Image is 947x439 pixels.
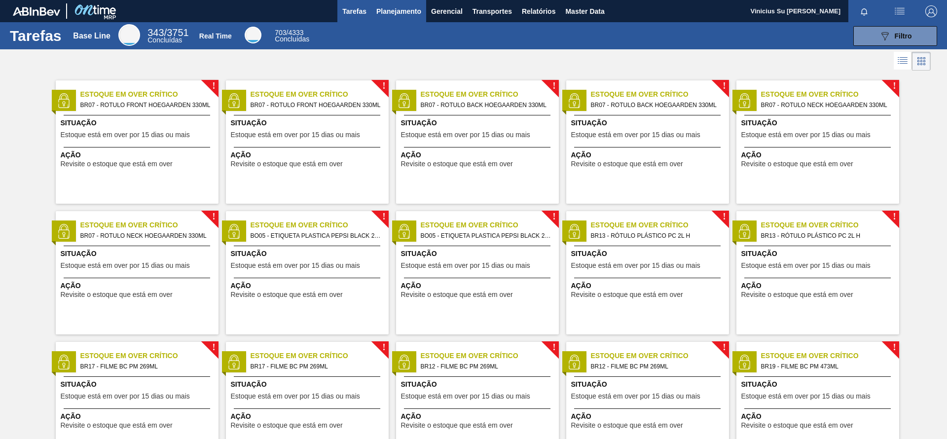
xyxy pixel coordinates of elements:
span: Ação [61,281,216,291]
span: Filtro [895,32,912,40]
span: ! [723,213,726,220]
span: Estoque está em over por 15 dias ou mais [231,393,360,400]
span: Estoque em Over Crítico [251,89,389,100]
button: Filtro [853,26,937,46]
img: status [226,355,241,369]
div: Real Time [245,27,261,43]
img: Logout [925,5,937,17]
span: Estoque em Over Crítico [421,351,559,361]
span: Estoque está em over por 15 dias ou mais [741,393,871,400]
span: Ação [401,150,556,160]
span: BO05 - ETIQUETA PLASTICA PEPSI BLACK 250ML [421,230,551,241]
span: Revisite o estoque que está em over [231,291,343,298]
span: Estoque está em over por 15 dias ou mais [61,393,190,400]
span: Revisite o estoque que está em over [571,422,683,429]
span: Ação [231,281,386,291]
span: Estoque em Over Crítico [421,89,559,100]
span: BR07 - ROTULO NECK HOEGAARDEN 330ML [761,100,891,110]
span: Situação [231,249,386,259]
h1: Tarefas [10,30,62,41]
span: Estoque em Over Crítico [421,220,559,230]
span: Estoque está em over por 15 dias ou mais [571,131,700,139]
span: Revisite o estoque que está em over [571,291,683,298]
img: status [226,224,241,239]
div: Real Time [199,32,232,40]
span: BR12 - FILME BC PM 269ML [591,361,721,372]
span: Estoque em Over Crítico [80,351,219,361]
span: BR17 - FILME BC PM 269ML [80,361,211,372]
span: / 3751 [147,27,188,38]
span: BR07 - ROTULO FRONT HOEGAARDEN 330ML [251,100,381,110]
span: BR07 - ROTULO BACK HOEGAARDEN 330ML [591,100,721,110]
div: Real Time [275,30,309,42]
span: Revisite o estoque que está em over [231,422,343,429]
span: BR07 - ROTULO NECK HOEGAARDEN 330ML [80,230,211,241]
span: Planejamento [376,5,421,17]
span: Situação [401,118,556,128]
span: Estoque está em over por 15 dias ou mais [61,262,190,269]
span: Situação [231,118,386,128]
span: Ação [231,150,386,160]
span: Estoque está em over por 15 dias ou mais [231,131,360,139]
span: Ação [401,411,556,422]
span: Ação [401,281,556,291]
span: Situação [741,249,897,259]
div: Base Line [118,24,140,46]
span: Situação [571,118,727,128]
span: ! [212,344,215,351]
img: status [737,93,752,108]
span: ! [212,213,215,220]
div: Base Line [73,32,110,40]
span: Revisite o estoque que está em over [401,422,513,429]
span: Revisite o estoque que está em over [571,160,683,168]
span: Situação [741,118,897,128]
button: Notificações [848,4,880,18]
span: Ação [741,281,897,291]
img: userActions [894,5,906,17]
span: 703 [275,29,286,37]
div: Visão em Cards [912,52,931,71]
span: Estoque está em over por 15 dias ou mais [401,262,530,269]
span: ! [382,213,385,220]
span: ! [893,213,896,220]
span: Situação [741,379,897,390]
span: Ação [741,150,897,160]
span: ! [382,344,385,351]
div: Visão em Lista [894,52,912,71]
span: Revisite o estoque que está em over [741,160,853,168]
span: Situação [61,379,216,390]
img: status [226,93,241,108]
span: Estoque em Over Crítico [591,89,729,100]
span: Ação [571,411,727,422]
span: Relatórios [522,5,555,17]
span: Estoque em Over Crítico [251,220,389,230]
span: Estoque em Over Crítico [761,351,899,361]
span: Estoque está em over por 15 dias ou mais [231,262,360,269]
span: Transportes [473,5,512,17]
span: Estoque está em over por 15 dias ou mais [741,131,871,139]
span: Revisite o estoque que está em over [741,422,853,429]
span: Situação [61,118,216,128]
span: BR19 - FILME BC PM 473ML [761,361,891,372]
span: ! [893,344,896,351]
span: Estoque em Over Crítico [761,89,899,100]
span: Revisite o estoque que está em over [61,291,173,298]
span: ! [723,344,726,351]
span: Estoque em Over Crítico [80,220,219,230]
span: BR13 - RÓTULO PLÁSTICO PC 2L H [591,230,721,241]
span: Estoque está em over por 15 dias ou mais [571,393,700,400]
span: ! [382,82,385,90]
span: Estoque em Over Crítico [591,351,729,361]
span: Estoque está em over por 15 dias ou mais [401,131,530,139]
span: Estoque está em over por 15 dias ou mais [741,262,871,269]
img: status [737,355,752,369]
span: Tarefas [342,5,366,17]
span: Ação [571,150,727,160]
span: Revisite o estoque que está em over [61,422,173,429]
span: BO05 - ETIQUETA PLASTICA PEPSI BLACK 250ML [251,230,381,241]
span: ! [212,82,215,90]
span: Concluídas [275,35,309,43]
span: ! [893,82,896,90]
span: BR13 - RÓTULO PLÁSTICO PC 2L H [761,230,891,241]
span: Estoque está em over por 15 dias ou mais [401,393,530,400]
